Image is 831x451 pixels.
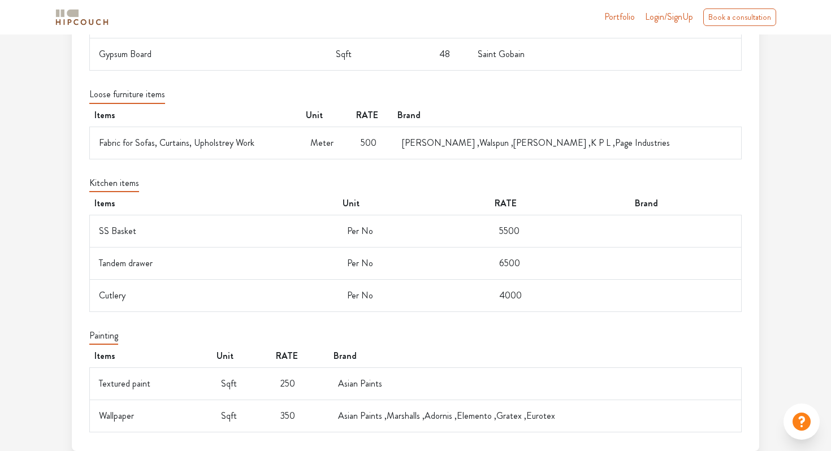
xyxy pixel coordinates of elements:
[327,38,430,71] td: Sqft
[90,38,327,71] td: Gypsum Board
[54,5,110,30] span: logo-horizontal.svg
[338,215,490,247] td: Per No
[212,400,271,432] td: Sqft
[329,368,742,400] td: Asian Paints
[89,177,139,192] h5: Kitchen items
[490,192,630,215] th: RATE
[352,127,393,159] td: 500
[90,247,338,279] td: Tandem drawer
[271,368,329,400] td: 250
[301,104,352,127] th: Unit
[89,330,118,345] h5: Painting
[338,247,490,279] td: Per No
[90,400,212,432] td: Wallpaper
[352,104,393,127] th: RATE
[301,127,352,159] td: Meter
[90,104,301,127] th: Items
[338,279,490,311] td: Per No
[490,215,630,247] td: 5500
[645,10,693,23] span: Login/SignUp
[469,38,741,71] td: Saint Gobain
[90,345,212,368] th: Items
[212,368,271,400] td: Sqft
[90,279,338,311] td: Cutlery
[630,192,742,215] th: Brand
[604,10,635,24] a: Portfolio
[393,104,742,127] th: Brand
[90,127,301,159] td: Fabric for Sofas, Curtains, Upholstrey Work
[90,215,338,247] td: SS Basket
[393,127,742,159] td: [PERSON_NAME] ,Walspun ,[PERSON_NAME] ,K P L ,Page Industries
[329,400,742,432] td: Asian Paints ,Marshalls ,Adornis ,Elemento ,Gratex ,Eurotex
[212,345,271,368] th: Unit
[703,8,776,26] div: Book a consultation
[490,247,630,279] td: 6500
[338,192,490,215] th: Unit
[54,7,110,27] img: logo-horizontal.svg
[271,400,329,432] td: 350
[90,368,212,400] td: Textured paint
[430,38,469,71] td: 48
[271,345,329,368] th: RATE
[89,89,165,103] h5: Loose furniture items
[490,279,630,311] td: 4000
[329,345,742,368] th: Brand
[90,192,338,215] th: Items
